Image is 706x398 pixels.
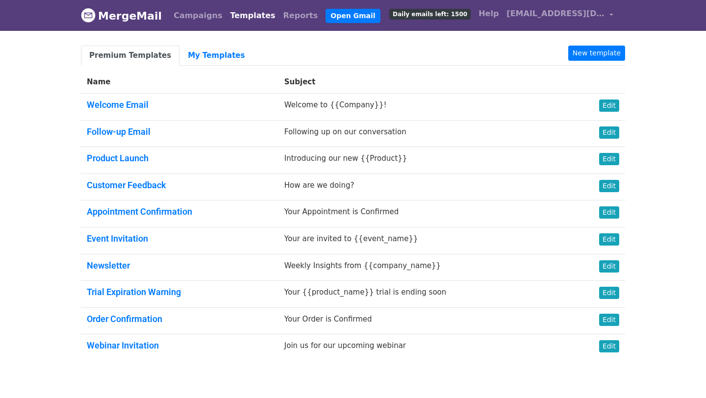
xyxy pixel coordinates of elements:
[87,314,162,324] a: Order Confirmation
[87,340,159,350] a: Webinar Invitation
[326,9,380,23] a: Open Gmail
[87,206,192,217] a: Appointment Confirmation
[179,46,253,66] a: My Templates
[278,147,571,174] td: Introducing our new {{Product}}
[278,71,571,94] th: Subject
[599,99,619,112] a: Edit
[599,314,619,326] a: Edit
[599,180,619,192] a: Edit
[81,71,278,94] th: Name
[87,126,151,137] a: Follow-up Email
[81,5,162,26] a: MergeMail
[226,6,279,25] a: Templates
[81,46,179,66] a: Premium Templates
[81,8,96,23] img: MergeMail logo
[568,46,625,61] a: New template
[599,153,619,165] a: Edit
[503,4,617,27] a: [EMAIL_ADDRESS][DOMAIN_NAME]
[87,180,166,190] a: Customer Feedback
[599,340,619,352] a: Edit
[278,307,571,334] td: Your Order is Confirmed
[278,174,571,200] td: How are we doing?
[279,6,322,25] a: Reports
[170,6,226,25] a: Campaigns
[599,126,619,139] a: Edit
[278,281,571,308] td: Your {{product_name}} trial is ending soon
[599,233,619,246] a: Edit
[506,8,605,20] span: [EMAIL_ADDRESS][DOMAIN_NAME]
[87,233,148,244] a: Event Invitation
[599,287,619,299] a: Edit
[87,260,130,271] a: Newsletter
[278,200,571,227] td: Your Appointment is Confirmed
[87,99,149,110] a: Welcome Email
[87,153,149,163] a: Product Launch
[385,4,475,24] a: Daily emails left: 1500
[475,4,503,24] a: Help
[278,120,571,147] td: Following up on our conversation
[599,260,619,273] a: Edit
[599,206,619,219] a: Edit
[278,334,571,361] td: Join us for our upcoming webinar
[87,287,181,297] a: Trial Expiration Warning
[278,94,571,121] td: Welcome to {{Company}}!
[278,227,571,254] td: Your are invited to {{event_name}}
[389,9,471,20] span: Daily emails left: 1500
[278,254,571,281] td: Weekly Insights from {{company_name}}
